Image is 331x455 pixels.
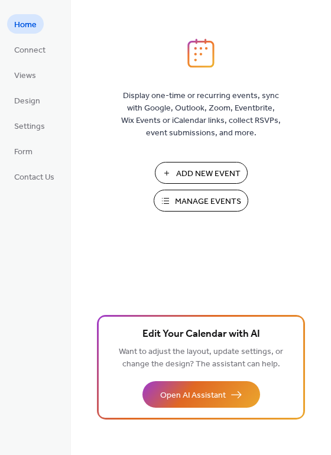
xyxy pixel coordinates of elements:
span: Edit Your Calendar with AI [142,326,260,343]
span: Display one-time or recurring events, sync with Google, Outlook, Zoom, Eventbrite, Wix Events or ... [121,90,281,139]
span: Settings [14,121,45,133]
span: Connect [14,44,46,57]
button: Open AI Assistant [142,381,260,408]
span: Want to adjust the layout, update settings, or change the design? The assistant can help. [119,344,283,372]
span: Form [14,146,33,158]
span: Home [14,19,37,31]
span: Contact Us [14,171,54,184]
span: Add New Event [176,168,241,180]
button: Add New Event [155,162,248,184]
img: logo_icon.svg [187,38,215,68]
a: Design [7,90,47,110]
span: Open AI Assistant [160,389,226,402]
span: Views [14,70,36,82]
span: Manage Events [175,196,241,208]
a: Settings [7,116,52,135]
span: Design [14,95,40,108]
button: Manage Events [154,190,248,212]
a: Form [7,141,40,161]
a: Contact Us [7,167,61,186]
a: Home [7,14,44,34]
a: Views [7,65,43,84]
a: Connect [7,40,53,59]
